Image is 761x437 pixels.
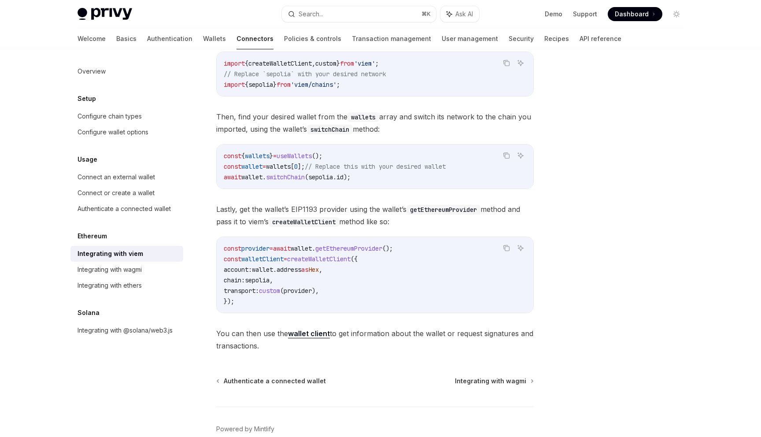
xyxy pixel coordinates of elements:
button: Search...⌘K [282,6,436,22]
div: Overview [78,66,106,77]
a: Security [509,28,534,49]
span: walletClient [241,255,284,263]
a: Overview [70,63,183,79]
span: const [224,244,241,252]
span: Integrating with wagmi [455,377,526,385]
span: (); [312,152,322,160]
a: Policies & controls [284,28,341,49]
span: Lastly, get the wallet’s EIP1193 provider using the wallet’s method and pass it to viem’s method ... [216,203,534,228]
span: ]; [298,163,305,170]
span: { [245,59,248,67]
a: Authentication [147,28,192,49]
span: from [340,59,354,67]
span: = [273,152,277,160]
div: Configure wallet options [78,127,148,137]
a: Support [573,10,597,19]
span: { [241,152,245,160]
span: sepolia [308,173,333,181]
button: Copy the contents from the code block [501,57,512,69]
span: Then, find your desired wallet from the array and switch its network to the chain you imported, u... [216,111,534,135]
span: 'viem/chains' [291,81,336,89]
span: wallet [241,163,262,170]
span: transport: [224,287,259,295]
span: } [273,81,277,89]
div: Search... [299,9,323,19]
span: ({ [351,255,358,263]
span: account: [224,266,252,274]
span: import [224,81,245,89]
span: provider [284,287,312,295]
span: . [273,266,277,274]
a: Basics [116,28,137,49]
span: = [262,163,266,170]
code: switchChain [307,125,353,134]
a: Powered by Mintlify [216,425,274,433]
span: sepolia [245,276,270,284]
span: createWalletClient [248,59,312,67]
span: wallet [291,244,312,252]
div: Configure chain types [78,111,142,122]
div: Connect an external wallet [78,172,155,182]
span: createWalletClient [287,255,351,263]
div: Integrating with wagmi [78,264,142,275]
span: 'viem' [354,59,375,67]
span: // Replace this with your desired wallet [305,163,446,170]
span: ( [280,287,284,295]
span: wallets [245,152,270,160]
span: ; [336,81,340,89]
div: Integrating with @solana/web3.js [78,325,173,336]
a: Welcome [78,28,106,49]
span: Authenticate a connected wallet [224,377,326,385]
span: [ [291,163,294,170]
span: You can then use the to get information about the wallet or request signatures and transactions. [216,327,534,352]
a: Integrating with wagmi [455,377,533,385]
div: Connect or create a wallet [78,188,155,198]
a: Dashboard [608,7,662,21]
a: Connect or create a wallet [70,185,183,201]
span: } [270,152,273,160]
span: } [336,59,340,67]
a: Integrating with ethers [70,278,183,293]
span: wallet [241,173,262,181]
button: Copy the contents from the code block [501,150,512,161]
a: wallet client [288,329,330,338]
code: getEthereumProvider [406,205,480,215]
a: Connect an external wallet [70,169,183,185]
a: Configure wallet options [70,124,183,140]
span: chain: [224,276,245,284]
a: Authenticate a connected wallet [217,377,326,385]
span: Ask AI [455,10,473,19]
span: Hex [308,266,319,274]
h5: Usage [78,154,97,165]
span: const [224,255,241,263]
span: . [333,173,336,181]
span: ( [305,173,308,181]
span: // Replace `sepolia` with your desired network [224,70,386,78]
span: , [319,266,322,274]
span: id [336,173,344,181]
span: , [312,59,315,67]
h5: Setup [78,93,96,104]
div: Integrating with ethers [78,280,142,291]
span: const [224,163,241,170]
span: as [301,266,308,274]
span: await [273,244,291,252]
span: address [277,266,301,274]
span: wallet [252,266,273,274]
span: = [270,244,273,252]
span: provider [241,244,270,252]
h5: Ethereum [78,231,107,241]
span: Dashboard [615,10,649,19]
button: Copy the contents from the code block [501,242,512,254]
div: Authenticate a connected wallet [78,204,171,214]
code: createWalletClient [269,217,339,227]
a: Authenticate a connected wallet [70,201,183,217]
button: Ask AI [515,242,526,254]
a: Configure chain types [70,108,183,124]
span: switchChain [266,173,305,181]
span: sepolia [248,81,273,89]
a: Transaction management [352,28,431,49]
span: import [224,59,245,67]
span: 0 [294,163,298,170]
